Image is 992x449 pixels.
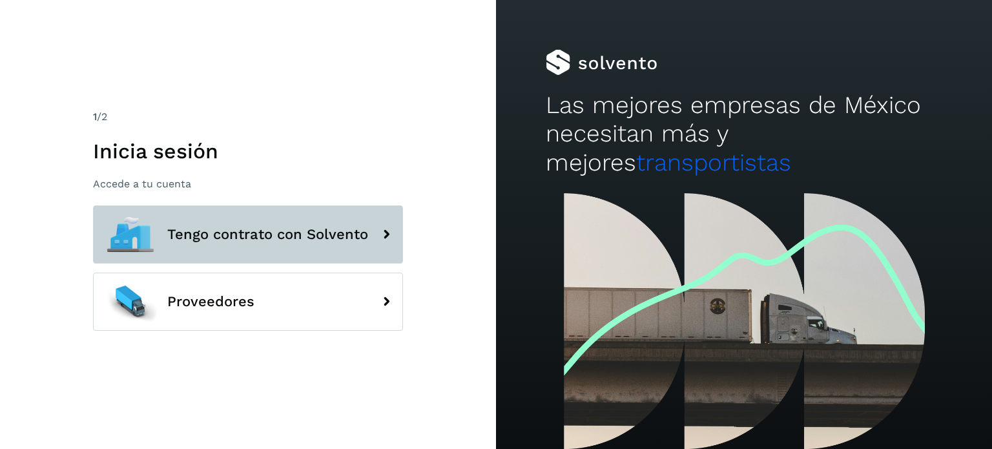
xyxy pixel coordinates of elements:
[93,205,403,264] button: Tengo contrato con Solvento
[546,91,942,177] h2: Las mejores empresas de México necesitan más y mejores
[93,109,403,125] div: /2
[636,149,791,176] span: transportistas
[167,227,368,242] span: Tengo contrato con Solvento
[93,178,403,190] p: Accede a tu cuenta
[167,294,254,309] span: Proveedores
[93,273,403,331] button: Proveedores
[93,110,97,123] span: 1
[93,139,403,163] h1: Inicia sesión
